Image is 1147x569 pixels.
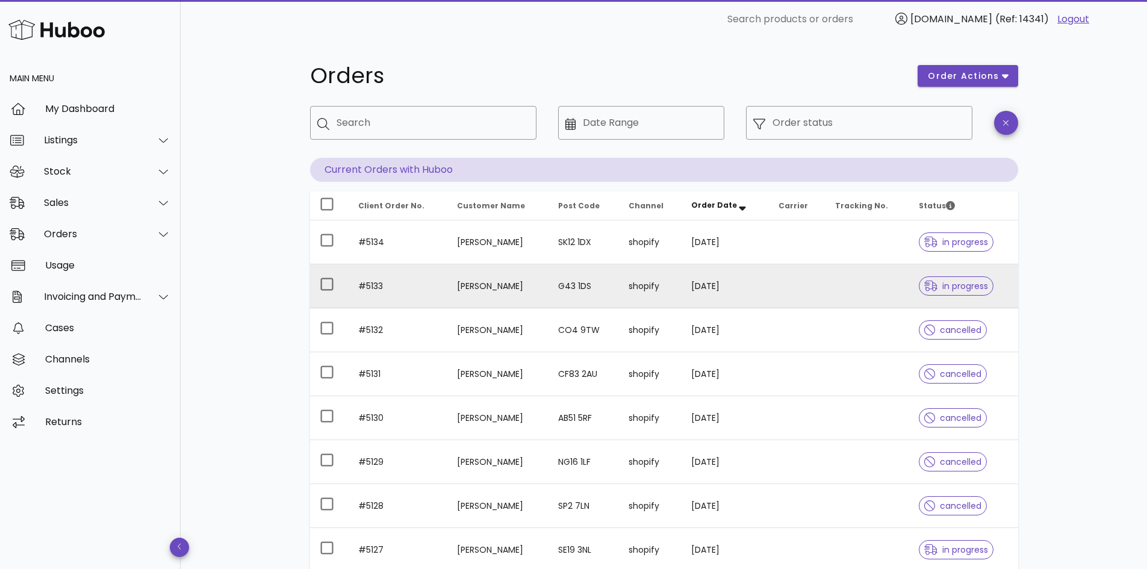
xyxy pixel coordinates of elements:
[682,191,769,220] th: Order Date: Sorted descending. Activate to remove sorting.
[924,458,981,466] span: cancelled
[349,220,447,264] td: #5134
[924,326,981,334] span: cancelled
[927,70,999,82] span: order actions
[995,12,1049,26] span: (Ref: 14341)
[310,65,904,87] h1: Orders
[779,201,808,211] span: Carrier
[629,201,664,211] span: Channel
[549,484,619,528] td: SP2 7LN
[549,220,619,264] td: SK12 1DX
[619,308,682,352] td: shopify
[619,484,682,528] td: shopify
[349,308,447,352] td: #5132
[447,264,549,308] td: [PERSON_NAME]
[349,484,447,528] td: #5128
[349,264,447,308] td: #5133
[45,385,171,396] div: Settings
[924,370,981,378] span: cancelled
[447,352,549,396] td: [PERSON_NAME]
[549,440,619,484] td: NG16 1LF
[44,134,142,146] div: Listings
[918,65,1018,87] button: order actions
[447,191,549,220] th: Customer Name
[44,291,142,302] div: Invoicing and Payments
[349,396,447,440] td: #5130
[924,282,988,290] span: in progress
[619,440,682,484] td: shopify
[349,352,447,396] td: #5131
[549,396,619,440] td: AB51 5RF
[924,502,981,510] span: cancelled
[447,396,549,440] td: [PERSON_NAME]
[45,260,171,271] div: Usage
[825,191,909,220] th: Tracking No.
[549,264,619,308] td: G43 1DS
[549,191,619,220] th: Post Code
[447,440,549,484] td: [PERSON_NAME]
[549,308,619,352] td: CO4 9TW
[549,352,619,396] td: CF83 2AU
[619,191,682,220] th: Channel
[8,17,105,43] img: Huboo Logo
[1057,12,1089,26] a: Logout
[682,440,769,484] td: [DATE]
[45,353,171,365] div: Channels
[349,440,447,484] td: #5129
[457,201,525,211] span: Customer Name
[682,484,769,528] td: [DATE]
[358,201,424,211] span: Client Order No.
[447,484,549,528] td: [PERSON_NAME]
[924,546,988,554] span: in progress
[910,12,992,26] span: [DOMAIN_NAME]
[909,191,1018,220] th: Status
[682,352,769,396] td: [DATE]
[447,220,549,264] td: [PERSON_NAME]
[682,308,769,352] td: [DATE]
[924,238,988,246] span: in progress
[619,220,682,264] td: shopify
[682,220,769,264] td: [DATE]
[619,396,682,440] td: shopify
[835,201,888,211] span: Tracking No.
[349,191,447,220] th: Client Order No.
[919,201,955,211] span: Status
[45,322,171,334] div: Cases
[619,264,682,308] td: shopify
[45,416,171,428] div: Returns
[44,166,142,177] div: Stock
[45,103,171,114] div: My Dashboard
[924,414,981,422] span: cancelled
[769,191,825,220] th: Carrier
[44,197,142,208] div: Sales
[682,396,769,440] td: [DATE]
[682,264,769,308] td: [DATE]
[447,308,549,352] td: [PERSON_NAME]
[44,228,142,240] div: Orders
[310,158,1018,182] p: Current Orders with Huboo
[558,201,600,211] span: Post Code
[619,352,682,396] td: shopify
[691,200,737,210] span: Order Date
